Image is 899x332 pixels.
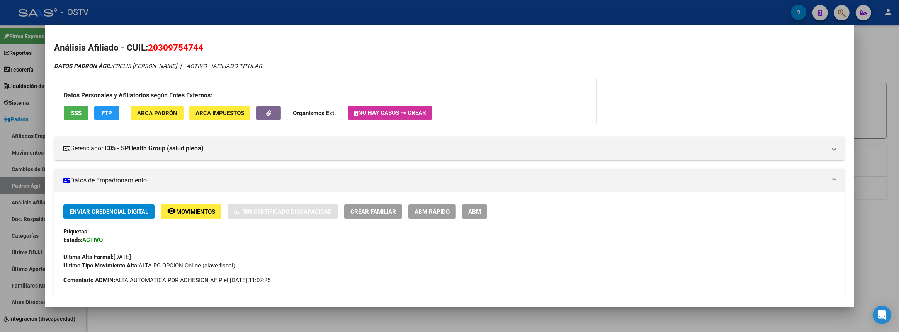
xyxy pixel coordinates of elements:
[415,208,450,215] span: ABM Rápido
[63,144,826,153] mat-panel-title: Gerenciador:
[354,109,426,116] span: No hay casos -> Crear
[54,41,845,54] h2: Análisis Afiliado - CUIL:
[94,106,119,120] button: FTP
[348,106,432,120] button: No hay casos -> Crear
[63,254,131,260] span: [DATE]
[161,204,221,219] button: Movimientos
[54,63,112,70] strong: DATOS PADRÓN ÁGIL:
[873,306,891,324] div: Open Intercom Messenger
[408,204,456,219] button: ABM Rápido
[462,204,487,219] button: ABM
[64,106,88,120] button: SSS
[195,110,244,117] span: ARCA Impuestos
[54,137,845,160] mat-expansion-panel-header: Gerenciador:C05 - SPHealth Group (salud plena)
[350,208,396,215] span: Crear Familiar
[63,204,155,219] button: Enviar Credencial Digital
[63,276,270,284] span: ALTA AUTOMATICA POR ADHESION AFIP el [DATE] 11:07:25
[148,43,203,53] span: 20309754744
[63,228,89,235] strong: Etiquetas:
[189,106,250,120] button: ARCA Impuestos
[293,110,336,117] strong: Organismos Ext.
[71,110,82,117] span: SSS
[82,237,103,243] strong: ACTIVO
[63,176,826,185] mat-panel-title: Datos de Empadronamiento
[137,110,177,117] span: ARCA Padrón
[63,237,82,243] strong: Estado:
[70,208,148,215] span: Enviar Credencial Digital
[228,204,338,219] button: Sin Certificado Discapacidad
[243,208,332,215] span: Sin Certificado Discapacidad
[54,169,845,192] mat-expansion-panel-header: Datos de Empadronamiento
[64,91,587,100] h3: Datos Personales y Afiliatorios según Entes Externos:
[213,63,262,70] span: AFILIADO TITULAR
[63,262,139,269] strong: Ultimo Tipo Movimiento Alta:
[105,144,204,153] strong: C05 - SPHealth Group (salud plena)
[176,208,215,215] span: Movimientos
[63,254,114,260] strong: Última Alta Formal:
[102,110,112,117] span: FTP
[131,106,184,120] button: ARCA Padrón
[63,262,235,269] span: ALTA RG OPCION Online (clave fiscal)
[63,277,115,284] strong: Comentario ADMIN:
[287,106,342,120] button: Organismos Ext.
[54,63,262,70] i: | ACTIVO |
[54,63,180,70] span: PRELIS [PERSON_NAME] -
[167,206,176,216] mat-icon: remove_red_eye
[468,208,481,215] span: ABM
[344,204,402,219] button: Crear Familiar
[63,298,835,306] h3: DATOS DEL AFILIADO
